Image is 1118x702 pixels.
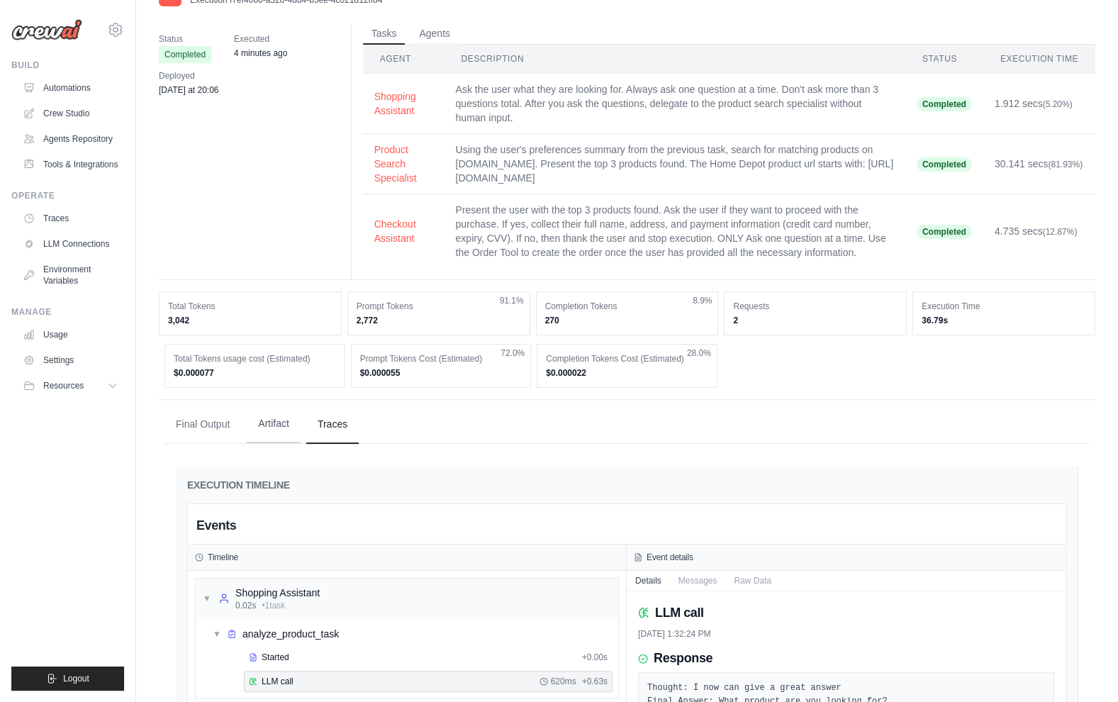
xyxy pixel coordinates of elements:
[687,347,711,359] span: 28.0%
[655,603,703,623] h2: LLM call
[168,315,332,326] dd: 3,042
[500,295,524,306] span: 91.1%
[445,74,905,134] td: Ask the user what they are looking for. Always ask one question at a time. Don't ask more than 3 ...
[551,676,576,687] span: 620ms
[159,32,211,46] span: Status
[262,600,285,611] span: • 1 task
[187,478,290,492] h2: EXECUTION TIMELINE
[262,676,294,687] span: LLM call
[445,45,905,74] th: Description
[917,97,972,111] span: Completed
[17,207,124,230] a: Traces
[983,194,1095,269] td: 4.735 secs
[983,74,1095,134] td: 1.912 secs
[1048,160,1083,169] span: (81.93%)
[11,60,124,71] div: Build
[917,157,972,172] span: Completed
[17,102,124,125] a: Crew Studio
[234,32,287,46] span: Executed
[234,48,287,58] time: October 2, 2025 at 13:32 PDT
[545,315,710,326] dd: 270
[213,628,221,640] span: ▼
[17,258,124,292] a: Environment Variables
[363,23,406,45] button: Tasks
[546,353,708,364] dt: Completion Tokens Cost (Estimated)
[1043,99,1073,109] span: (5.20%)
[647,552,693,563] h3: Event details
[1043,227,1078,237] span: (12.87%)
[357,301,521,312] dt: Prompt Tokens
[545,301,710,312] dt: Completion Tokens
[410,23,459,45] button: Agents
[357,315,521,326] dd: 2,772
[360,367,522,379] dd: $0.000055
[63,673,89,684] span: Logout
[905,45,983,74] th: Status
[208,552,238,563] h3: Timeline
[445,194,905,269] td: Present the user with the top 3 products found. Ask the user if they want to proceed with the pur...
[374,89,433,118] button: Shopping Assistant
[922,315,1086,326] dd: 36.79s
[262,652,289,663] span: Started
[235,600,256,611] span: 0.02s
[670,571,726,591] button: Messages
[582,652,608,663] span: + 0.00s
[638,628,1054,640] div: [DATE] 1:32:24 PM
[374,143,433,185] button: Product Search Specialist
[159,85,219,95] time: September 29, 2025 at 20:06 PDT
[17,349,124,372] a: Settings
[983,134,1095,194] td: 30.141 secs
[17,374,124,397] button: Resources
[159,46,211,63] span: Completed
[168,301,332,312] dt: Total Tokens
[546,367,708,379] dd: $0.000022
[203,593,211,604] span: ▼
[733,301,898,312] dt: Requests
[235,586,320,600] div: Shopping Assistant
[627,571,670,591] button: Details
[917,225,972,239] span: Completed
[501,347,525,359] span: 72.0%
[582,676,608,687] span: + 0.63s
[242,627,339,641] span: analyze_product_task
[174,367,336,379] dd: $0.000077
[306,406,359,444] button: Traces
[725,571,780,591] button: Raw Data
[11,19,82,40] img: Logo
[11,190,124,201] div: Operate
[247,405,301,443] button: Artifact
[922,301,1086,312] dt: Execution Time
[17,128,124,150] a: Agents Repository
[11,667,124,691] button: Logout
[196,516,236,535] h2: Events
[43,380,84,391] span: Resources
[11,306,124,318] div: Manage
[654,651,712,667] h3: Response
[1047,634,1118,702] iframe: Chat Widget
[363,45,445,74] th: Agent
[733,315,898,326] dd: 2
[445,134,905,194] td: Using the user's preferences summary from the previous task, search for matching products on [DOM...
[17,153,124,176] a: Tools & Integrations
[983,45,1095,74] th: Execution Time
[17,233,124,255] a: LLM Connections
[174,353,336,364] dt: Total Tokens usage cost (Estimated)
[374,217,433,245] button: Checkout Assistant
[17,323,124,346] a: Usage
[360,353,522,364] dt: Prompt Tokens Cost (Estimated)
[693,295,712,306] span: 8.9%
[159,69,219,83] span: Deployed
[164,406,241,444] button: Final Output
[17,77,124,99] a: Automations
